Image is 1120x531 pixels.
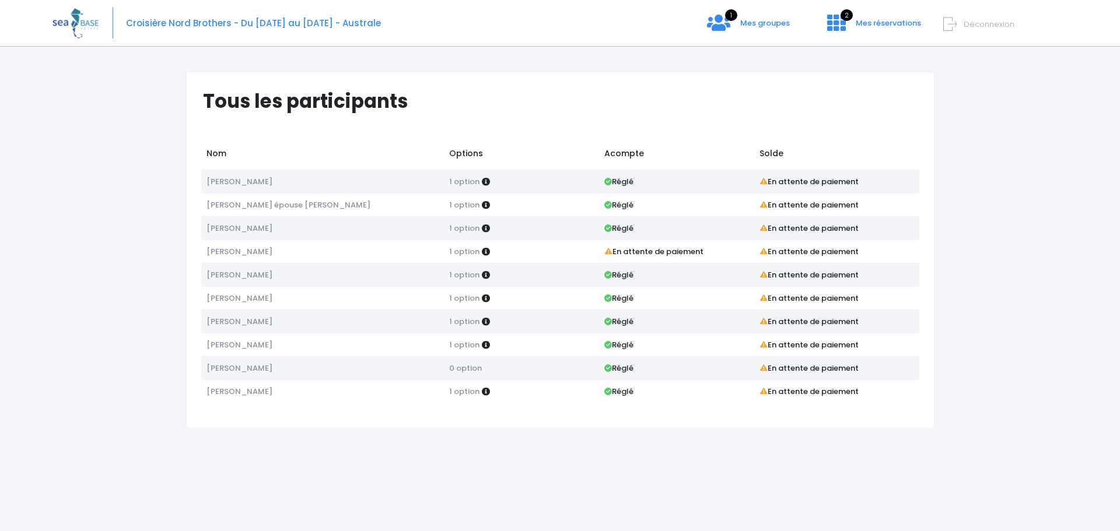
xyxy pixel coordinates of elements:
[604,223,633,234] strong: Réglé
[759,293,859,304] strong: En attente de paiement
[206,363,272,374] span: [PERSON_NAME]
[759,176,859,187] strong: En attente de paiement
[449,223,480,234] span: 1 option
[599,142,754,170] td: Acompte
[206,269,272,280] span: [PERSON_NAME]
[206,293,272,304] span: [PERSON_NAME]
[443,142,598,170] td: Options
[449,246,480,257] span: 1 option
[604,176,633,187] strong: Réglé
[725,9,737,21] span: 1
[604,316,633,327] strong: Réglé
[604,246,703,257] strong: En attente de paiement
[449,293,480,304] span: 1 option
[754,142,919,170] td: Solde
[206,339,272,350] span: [PERSON_NAME]
[206,246,272,257] span: [PERSON_NAME]
[201,142,444,170] td: Nom
[449,199,480,210] span: 1 option
[759,386,859,397] strong: En attente de paiement
[449,339,480,350] span: 1 option
[759,363,859,374] strong: En attente de paiement
[841,9,853,21] span: 2
[449,316,480,327] span: 1 option
[759,246,859,257] strong: En attente de paiement
[126,17,381,29] span: Croisière Nord Brothers - Du [DATE] au [DATE] - Australe
[759,316,859,327] strong: En attente de paiement
[856,17,921,29] span: Mes réservations
[818,22,928,33] a: 2 Mes réservations
[759,339,859,350] strong: En attente de paiement
[203,90,928,112] h1: Tous les participants
[604,363,633,374] strong: Réglé
[759,223,859,234] strong: En attente de paiement
[604,293,633,304] strong: Réglé
[740,17,790,29] span: Mes groupes
[206,199,370,210] span: [PERSON_NAME] épouse [PERSON_NAME]
[604,386,633,397] strong: Réglé
[206,386,272,397] span: [PERSON_NAME]
[449,363,482,374] span: 0 option
[964,19,1014,30] span: Déconnexion
[759,199,859,210] strong: En attente de paiement
[449,176,480,187] span: 1 option
[698,22,799,33] a: 1 Mes groupes
[759,269,859,280] strong: En attente de paiement
[206,176,272,187] span: [PERSON_NAME]
[604,199,633,210] strong: Réglé
[604,339,633,350] strong: Réglé
[206,316,272,327] span: [PERSON_NAME]
[449,386,480,397] span: 1 option
[206,223,272,234] span: [PERSON_NAME]
[604,269,633,280] strong: Réglé
[449,269,480,280] span: 1 option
